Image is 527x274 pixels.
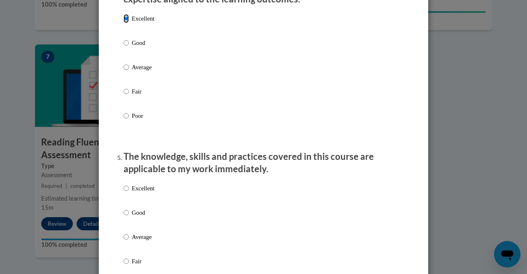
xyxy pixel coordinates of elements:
[124,38,129,47] input: Good
[124,14,129,23] input: Excellent
[124,208,129,217] input: Good
[124,257,129,266] input: Fair
[132,14,154,23] p: Excellent
[132,63,154,72] p: Average
[124,63,129,72] input: Average
[132,232,154,241] p: Average
[132,208,154,217] p: Good
[124,87,129,96] input: Fair
[132,257,154,266] p: Fair
[132,38,154,47] p: Good
[132,87,154,96] p: Fair
[124,111,129,120] input: Poor
[132,111,154,120] p: Poor
[124,232,129,241] input: Average
[124,184,129,193] input: Excellent
[124,150,403,176] p: The knowledge, skills and practices covered in this course are applicable to my work immediately.
[132,184,154,193] p: Excellent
